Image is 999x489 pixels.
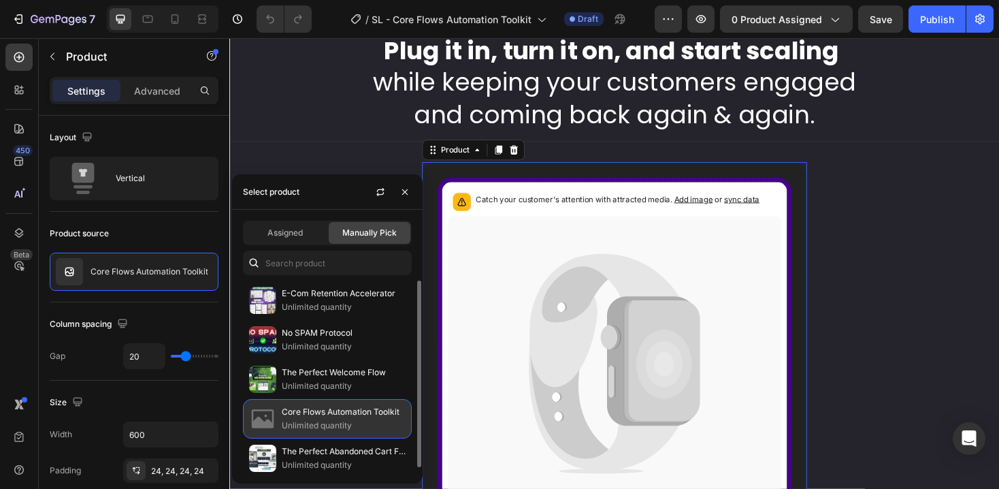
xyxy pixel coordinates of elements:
button: Save [858,5,903,33]
img: collections [249,445,276,472]
img: collections [249,326,276,353]
div: 24, 24, 24, 24 [151,465,215,477]
p: Unlimited quantity [282,458,406,472]
div: Select product [243,186,299,198]
p: Unlimited quantity [282,379,406,393]
span: SL - Core Flows Automation Toolkit [372,12,531,27]
span: or [512,165,562,176]
button: 7 [5,5,101,33]
span: Draft [578,13,598,25]
div: Publish [920,12,954,27]
span: Manually Pick [342,227,397,239]
div: Product [221,112,257,125]
span: 0 product assigned [732,12,822,27]
input: Search in Settings & Advanced [243,251,412,275]
div: Beta [10,249,33,260]
p: Core Flows Automation Toolkit [282,405,406,419]
p: Settings [67,84,105,98]
div: Padding [50,464,81,477]
p: E-Com Retention Accelerator [282,287,406,300]
div: Width [50,428,72,441]
p: The Perfect Welcome Flow [282,366,406,379]
div: Layout [50,129,95,147]
input: Auto [124,422,218,447]
div: Undo/Redo [257,5,312,33]
img: collections [249,366,276,393]
p: Catch your customer's attention with attracted media. [261,164,562,178]
span: Save [870,14,892,25]
span: sync data [525,165,562,176]
p: Advanced [134,84,180,98]
button: 0 product assigned [720,5,853,33]
span: Assigned [267,227,303,239]
img: no image transparent [56,258,83,285]
p: Unlimited quantity [282,419,406,432]
div: Product source [50,227,109,240]
input: Auto [124,344,165,368]
iframe: Design area [229,38,999,489]
p: No SPAM Protocol [282,326,406,340]
div: 450 [13,145,33,156]
button: Publish [908,5,966,33]
img: collections [249,287,276,314]
span: / [365,12,369,27]
p: The Perfect Abandoned Cart Flow [282,445,406,458]
p: Product [66,48,182,65]
div: Gap [50,350,65,362]
div: Vertical [116,163,199,194]
span: Add image [472,165,512,176]
p: Core Flows Automation Toolkit [91,267,208,277]
p: 7 [89,11,95,27]
img: no-image [249,405,276,432]
div: Column spacing [50,315,131,334]
p: Unlimited quantity [282,300,406,314]
div: Size [50,394,86,412]
div: Open Intercom Messenger [953,422,985,455]
p: Unlimited quantity [282,340,406,353]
